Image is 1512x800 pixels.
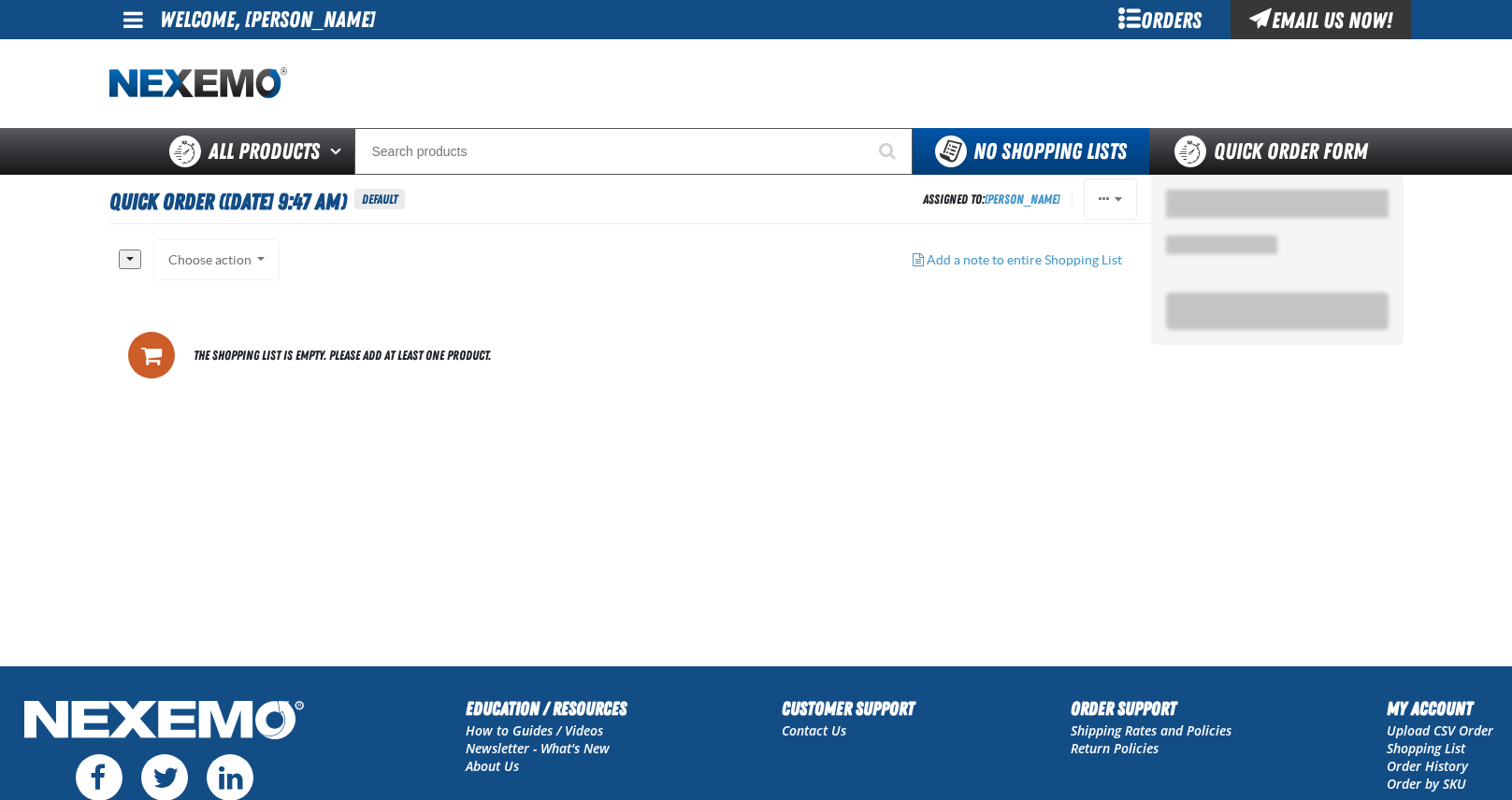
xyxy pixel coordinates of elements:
[466,757,519,775] a: About Us
[19,694,310,750] img: Nexemo Logo
[985,192,1060,207] a: [PERSON_NAME]
[109,185,347,219] span: Quick Order ([DATE] 9:47 AM)
[898,239,1137,280] button: Add a note to entire Shopping List
[782,721,846,739] a: Contact Us
[1084,179,1137,220] button: Actions of Quick Order (9/9/2025, 9:47 AM)
[973,138,1127,164] span: No Shopping Lists
[1071,739,1159,757] a: Return Policies
[209,135,320,168] span: All Products
[354,189,405,209] span: Default
[1387,694,1493,722] h2: My Account
[466,721,603,739] a: How to Guides / Videos
[913,128,1149,175] button: You do not have available Shopping Lists. Open to Create a New List
[1071,694,1231,722] h2: Order Support
[466,694,626,722] h2: Education / Resources
[354,128,913,175] input: Search
[194,342,491,368] span: The Shopping List is empty. Please add at least one product.
[923,187,1060,212] div: Assigned To:
[324,128,354,175] button: Open All Products pages
[1387,739,1465,757] a: Shopping List
[1387,757,1468,775] a: Order History
[466,739,610,757] a: Newsletter - What's New
[109,67,287,100] a: Home
[1071,721,1231,739] a: Shipping Rates and Policies
[1387,775,1466,793] a: Order by SKU
[782,694,914,722] h2: Customer Support
[866,128,913,175] button: Start Searching
[1387,721,1493,739] a: Upload CSV Order
[109,67,287,100] img: Nexemo logo
[1149,128,1403,175] a: Quick Order Form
